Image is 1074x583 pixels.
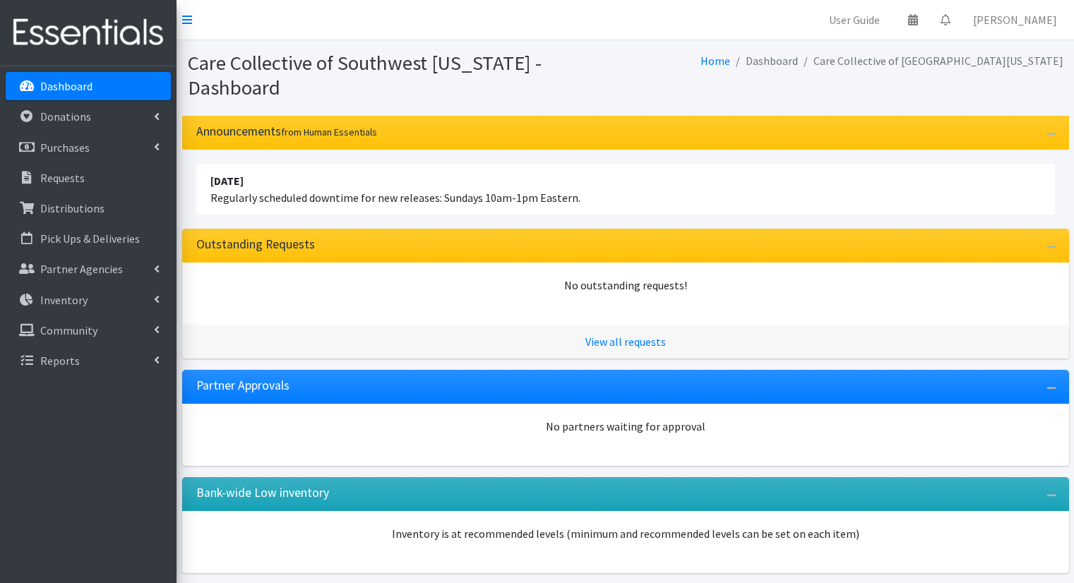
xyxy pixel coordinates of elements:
[6,102,171,131] a: Donations
[196,418,1055,435] div: No partners waiting for approval
[196,486,329,500] h3: Bank-wide Low inventory
[730,51,798,71] li: Dashboard
[40,262,123,276] p: Partner Agencies
[6,164,171,192] a: Requests
[6,286,171,314] a: Inventory
[196,378,290,393] h3: Partner Approvals
[40,140,90,155] p: Purchases
[40,109,91,124] p: Donations
[196,277,1055,294] div: No outstanding requests!
[196,237,315,252] h3: Outstanding Requests
[6,255,171,283] a: Partner Agencies
[6,133,171,162] a: Purchases
[6,9,171,56] img: HumanEssentials
[196,525,1055,542] p: Inventory is at recommended levels (minimum and recommended levels can be set on each item)
[40,79,93,93] p: Dashboard
[40,323,97,337] p: Community
[40,232,140,246] p: Pick Ups & Deliveries
[281,126,377,138] small: from Human Essentials
[40,171,85,185] p: Requests
[585,335,666,349] a: View all requests
[818,6,891,34] a: User Guide
[188,51,621,100] h1: Care Collective of Southwest [US_STATE] - Dashboard
[962,6,1068,34] a: [PERSON_NAME]
[6,72,171,100] a: Dashboard
[6,316,171,344] a: Community
[6,194,171,222] a: Distributions
[40,293,88,307] p: Inventory
[6,347,171,375] a: Reports
[40,201,105,215] p: Distributions
[700,54,730,68] a: Home
[6,224,171,253] a: Pick Ups & Deliveries
[196,164,1055,215] li: Regularly scheduled downtime for new releases: Sundays 10am-1pm Eastern.
[196,124,377,139] h3: Announcements
[798,51,1063,71] li: Care Collective of [GEOGRAPHIC_DATA][US_STATE]
[40,354,80,368] p: Reports
[210,174,244,188] strong: [DATE]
